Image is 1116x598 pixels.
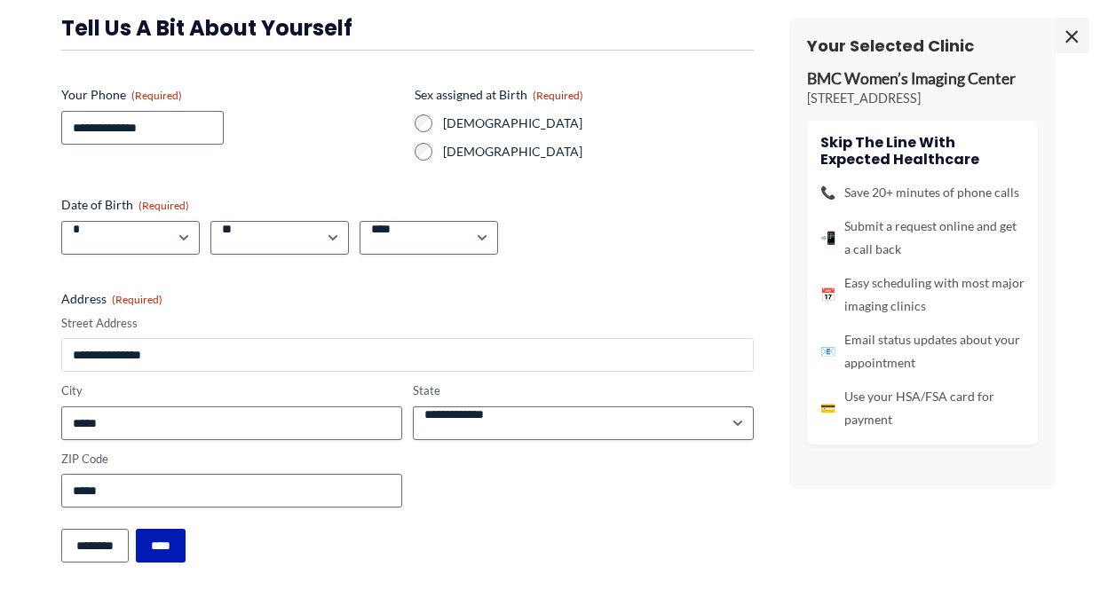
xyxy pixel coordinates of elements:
span: 📧 [820,340,835,363]
legend: Address [61,290,162,308]
h4: Skip the line with Expected Healthcare [820,134,1025,168]
span: (Required) [533,89,583,102]
span: × [1054,18,1089,53]
li: Use your HSA/FSA card for payment [820,385,1025,431]
p: [STREET_ADDRESS] [807,90,1038,107]
li: Submit a request online and get a call back [820,215,1025,261]
label: State [413,382,754,399]
label: ZIP Code [61,451,402,468]
label: Your Phone [61,86,400,104]
li: Email status updates about your appointment [820,328,1025,374]
h3: Your Selected Clinic [807,35,1038,56]
span: 💳 [820,397,835,420]
h3: Tell us a bit about yourself [61,14,754,42]
span: 📲 [820,226,835,249]
label: [DEMOGRAPHIC_DATA] [443,114,754,132]
legend: Date of Birth [61,196,189,214]
legend: Sex assigned at Birth [415,86,583,104]
p: BMC Women’s Imaging Center [807,69,1038,90]
li: Easy scheduling with most major imaging clinics [820,271,1025,318]
label: Street Address [61,315,754,332]
span: 📞 [820,181,835,204]
span: (Required) [131,89,182,102]
span: 📅 [820,283,835,306]
span: (Required) [112,293,162,306]
span: (Required) [139,199,189,212]
label: City [61,382,402,399]
label: [DEMOGRAPHIC_DATA] [443,143,754,161]
li: Save 20+ minutes of phone calls [820,181,1025,204]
